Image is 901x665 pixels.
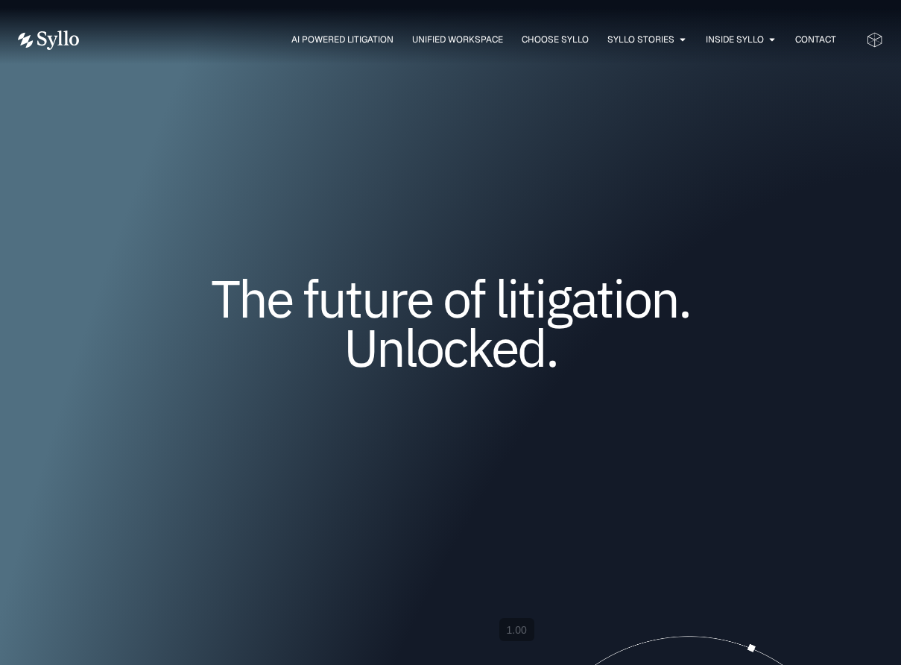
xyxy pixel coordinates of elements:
img: Vector [18,31,79,50]
nav: Menu [109,33,836,47]
a: AI Powered Litigation [291,33,393,46]
a: Unified Workspace [412,33,503,46]
a: Syllo Stories [607,33,674,46]
a: Inside Syllo [706,33,764,46]
h1: The future of litigation. Unlocked. [107,274,794,372]
a: Contact [795,33,836,46]
div: Menu Toggle [109,33,836,47]
a: Choose Syllo [522,33,589,46]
